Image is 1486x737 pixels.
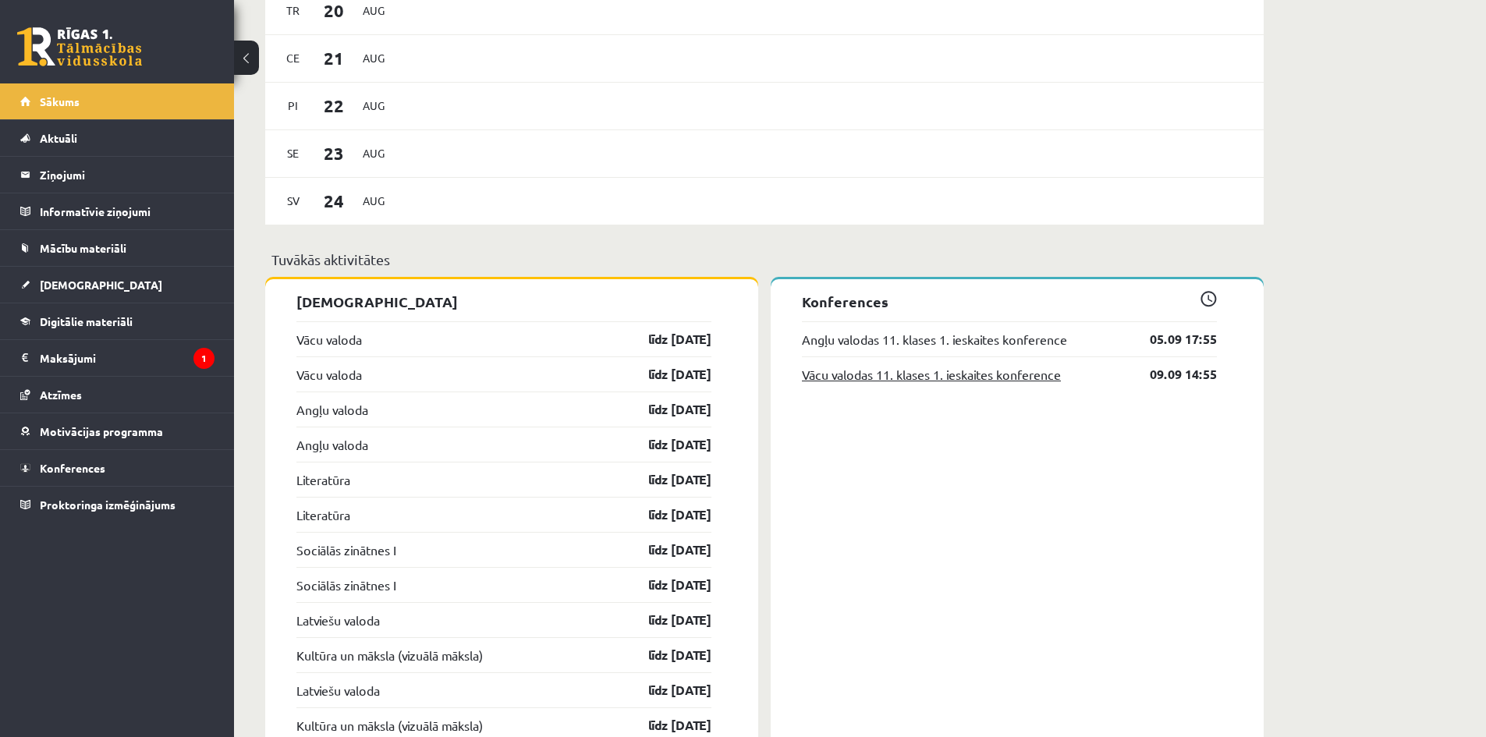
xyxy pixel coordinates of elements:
[310,140,358,166] span: 23
[40,340,215,376] legend: Maksājumi
[296,435,368,454] a: Angļu valoda
[40,314,133,328] span: Digitālie materiāli
[621,646,711,664] a: līdz [DATE]
[40,94,80,108] span: Sākums
[40,424,163,438] span: Motivācijas programma
[277,141,310,165] span: Se
[296,540,395,559] a: Sociālās zinātnes I
[271,249,1257,270] p: Tuvākās aktivitātes
[20,157,215,193] a: Ziņojumi
[296,681,380,700] a: Latviešu valoda
[296,611,380,629] a: Latviešu valoda
[20,120,215,156] a: Aktuāli
[20,230,215,266] a: Mācību materiāli
[310,45,358,71] span: 21
[296,646,483,664] a: Kultūra un māksla (vizuālā māksla)
[277,94,310,118] span: Pi
[20,193,215,229] a: Informatīvie ziņojumi
[296,365,362,384] a: Vācu valoda
[40,241,126,255] span: Mācību materiāli
[1126,365,1217,384] a: 09.09 14:55
[357,94,390,118] span: Aug
[802,291,1217,312] p: Konferences
[621,505,711,524] a: līdz [DATE]
[17,27,142,66] a: Rīgas 1. Tālmācības vidusskola
[20,267,215,303] a: [DEMOGRAPHIC_DATA]
[357,189,390,213] span: Aug
[20,377,215,413] a: Atzīmes
[802,365,1061,384] a: Vācu valodas 11. klases 1. ieskaites konference
[310,93,358,119] span: 22
[621,365,711,384] a: līdz [DATE]
[621,400,711,419] a: līdz [DATE]
[621,540,711,559] a: līdz [DATE]
[621,576,711,594] a: līdz [DATE]
[296,716,483,735] a: Kultūra un māksla (vizuālā māksla)
[193,348,215,369] i: 1
[20,413,215,449] a: Motivācijas programma
[296,505,350,524] a: Literatūra
[357,141,390,165] span: Aug
[621,681,711,700] a: līdz [DATE]
[40,131,77,145] span: Aktuāli
[621,470,711,489] a: līdz [DATE]
[40,461,105,475] span: Konferences
[310,188,358,214] span: 24
[296,291,711,312] p: [DEMOGRAPHIC_DATA]
[40,388,82,402] span: Atzīmes
[621,716,711,735] a: līdz [DATE]
[296,330,362,349] a: Vācu valoda
[20,487,215,523] a: Proktoringa izmēģinājums
[621,435,711,454] a: līdz [DATE]
[40,157,215,193] legend: Ziņojumi
[40,498,176,512] span: Proktoringa izmēģinājums
[357,46,390,70] span: Aug
[277,189,310,213] span: Sv
[296,576,395,594] a: Sociālās zinātnes I
[20,340,215,376] a: Maksājumi1
[20,450,215,486] a: Konferences
[277,46,310,70] span: Ce
[20,83,215,119] a: Sākums
[40,193,215,229] legend: Informatīvie ziņojumi
[621,330,711,349] a: līdz [DATE]
[621,611,711,629] a: līdz [DATE]
[802,330,1067,349] a: Angļu valodas 11. klases 1. ieskaites konference
[20,303,215,339] a: Digitālie materiāli
[296,400,368,419] a: Angļu valoda
[40,278,162,292] span: [DEMOGRAPHIC_DATA]
[1126,330,1217,349] a: 05.09 17:55
[296,470,350,489] a: Literatūra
